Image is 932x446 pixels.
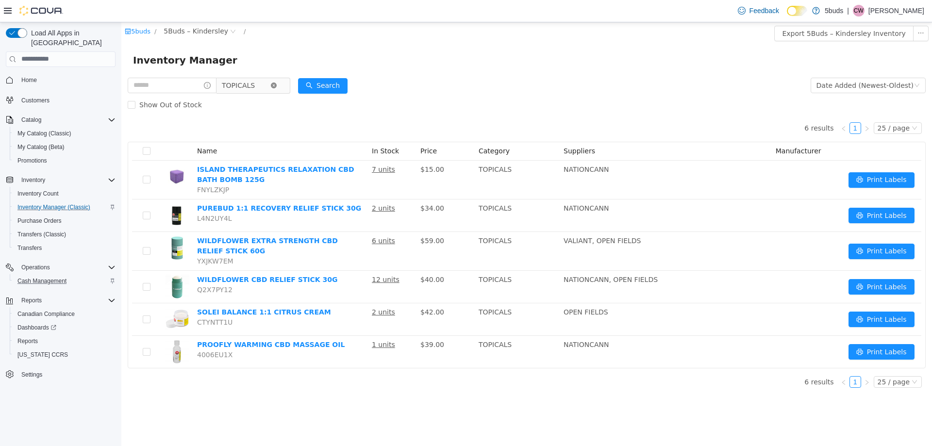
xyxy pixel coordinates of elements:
button: Export 5Buds – Kindersley Inventory [653,3,792,19]
i: icon: shop [3,6,10,12]
span: Catalog [21,116,41,124]
li: Previous Page [716,354,728,365]
a: Inventory Count [14,188,63,199]
li: Next Page [740,354,751,365]
span: Category [357,125,388,132]
span: Operations [17,262,116,273]
span: Canadian Compliance [14,308,116,320]
td: TOPICALS [353,314,438,346]
span: Inventory Manager (Classic) [14,201,116,213]
i: icon: left [719,357,725,363]
a: Transfers (Classic) [14,229,70,240]
span: Inventory [17,174,116,186]
span: $42.00 [299,286,323,294]
span: CW [854,5,864,17]
span: Transfers [14,242,116,254]
span: OPEN FIELDS [442,286,487,294]
img: SOLEI BALANCE 1:1 CITRUS CREAM hero shot [44,285,68,309]
a: Home [17,74,41,86]
div: Courtney White [853,5,865,17]
span: Purchase Orders [14,215,116,227]
a: Transfers [14,242,46,254]
i: icon: left [719,103,725,109]
span: Transfers (Classic) [14,229,116,240]
a: 1 [729,100,739,111]
div: 25 / page [756,100,788,111]
span: Suppliers [442,125,474,132]
button: icon: printerPrint Labels [727,185,793,201]
img: PUREBUD 1:1 RECOVERY RELIEF STICK 30G hero shot [44,181,68,205]
u: 2 units [250,286,274,294]
img: WILDFLOWER CBD RELIEF STICK 30G hero shot [44,252,68,277]
span: Settings [21,371,42,379]
div: Date Added (Newest-Oldest) [695,56,792,70]
span: Transfers [17,244,42,252]
a: Inventory Manager (Classic) [14,201,94,213]
span: [US_STATE] CCRS [17,351,68,359]
img: WILDFLOWER EXTRA STRENGTH CBD RELIEF STICK 60G hero shot [44,214,68,238]
span: Q2X7PY12 [76,264,111,271]
button: icon: ellipsis [792,3,807,19]
a: Reports [14,335,42,347]
button: Catalog [2,113,119,127]
span: Reports [14,335,116,347]
button: Customers [2,93,119,107]
a: Canadian Compliance [14,308,79,320]
span: Inventory Manager (Classic) [17,203,90,211]
span: Inventory Manager [12,30,122,46]
span: Inventory Count [14,188,116,199]
li: 6 results [683,100,712,112]
i: icon: right [743,103,749,109]
p: | [847,5,849,17]
span: FNYLZKJP [76,164,108,171]
span: Purchase Orders [17,217,62,225]
span: / [33,5,35,13]
button: icon: printerPrint Labels [727,150,793,165]
a: Customers [17,95,53,106]
span: 4006EU1X [76,329,111,336]
i: icon: down [790,103,796,110]
button: Canadian Compliance [10,307,119,321]
nav: Complex example [6,69,116,407]
button: icon: printerPrint Labels [727,221,793,237]
td: TOPICALS [353,177,438,210]
span: NATIONCANN [442,182,487,190]
i: icon: close-circle [150,60,155,66]
span: Home [21,76,37,84]
span: NATIONCANN, OPEN FIELDS [442,253,536,261]
img: Cova [19,6,63,16]
i: icon: info-circle [83,60,89,66]
a: [US_STATE] CCRS [14,349,72,361]
td: TOPICALS [353,210,438,248]
a: Settings [17,369,46,380]
span: Customers [21,97,50,104]
div: 25 / page [756,354,788,365]
a: Feedback [734,1,783,20]
p: [PERSON_NAME] [868,5,924,17]
span: NATIONCANN [442,318,487,326]
span: L4N2UY4L [76,192,111,200]
span: $39.00 [299,318,323,326]
img: ISLAND THERAPEUTICS RELAXATION CBD BATH BOMB 125G hero shot [44,142,68,166]
span: Inventory [21,176,45,184]
button: My Catalog (Classic) [10,127,119,140]
span: Transfers (Classic) [17,231,66,238]
span: Catalog [17,114,116,126]
button: Inventory [17,174,49,186]
span: Reports [21,297,42,304]
span: Dashboards [17,324,56,331]
td: TOPICALS [353,248,438,281]
span: CTYNTT1U [76,296,111,304]
span: Dashboards [14,322,116,333]
span: Inventory Count [17,190,59,198]
a: Purchase Orders [14,215,66,227]
span: NATIONCANN [442,143,487,151]
span: Load All Apps in [GEOGRAPHIC_DATA] [27,28,116,48]
span: Name [76,125,96,132]
td: TOPICALS [353,138,438,177]
i: icon: right [743,357,749,363]
li: 1 [728,354,740,365]
button: Inventory [2,173,119,187]
span: My Catalog (Classic) [17,130,71,137]
a: icon: shop5buds [3,5,29,13]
